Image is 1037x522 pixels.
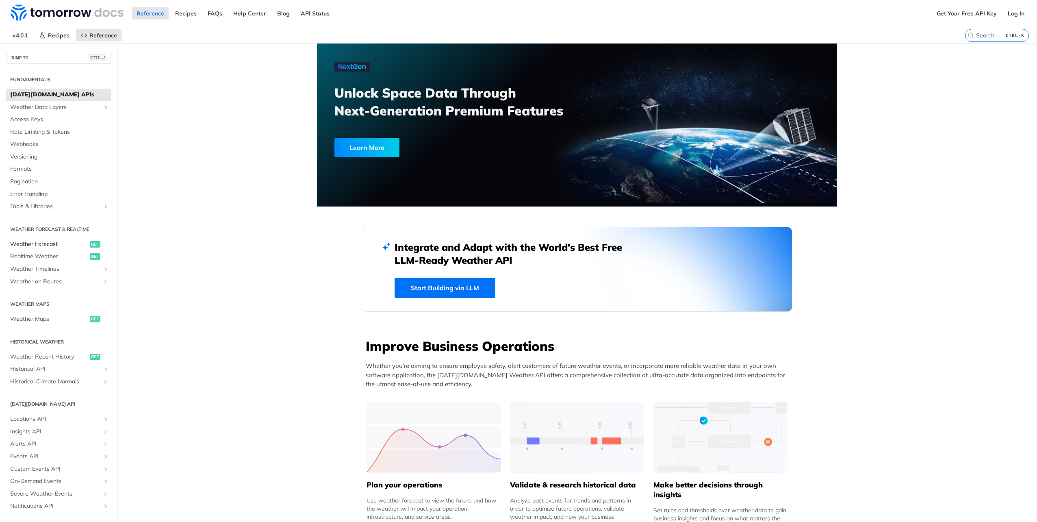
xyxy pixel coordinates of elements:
span: v4.0.1 [8,29,33,41]
a: Formats [6,163,111,175]
img: NextGen [334,62,370,72]
a: Historical Climate NormalsShow subpages for Historical Climate Normals [6,376,111,388]
span: Access Keys [10,115,109,124]
span: Custom Events API [10,465,100,473]
a: Notifications APIShow subpages for Notifications API [6,500,111,512]
a: Reference [76,29,121,41]
svg: Search [968,32,974,39]
img: 13d7ca0-group-496-2.svg [510,402,644,473]
span: CTRL-/ [89,54,106,61]
span: Webhooks [10,140,109,148]
a: Weather Mapsget [6,313,111,325]
button: JUMP TOCTRL-/ [6,52,111,64]
a: Weather Forecastget [6,238,111,250]
a: Pagination [6,176,111,188]
a: Reference [132,7,169,20]
span: Reference [89,32,117,39]
h2: Integrate and Adapt with the World’s Best Free LLM-Ready Weather API [395,241,634,267]
span: Weather on Routes [10,278,100,286]
h2: Historical Weather [6,338,111,346]
span: Events API [10,452,100,461]
a: Get Your Free API Key [932,7,1001,20]
h5: Plan your operations [367,480,501,490]
span: Error Handling [10,190,109,198]
span: Pagination [10,178,109,186]
span: [DATE][DOMAIN_NAME] APIs [10,91,109,99]
a: Log In [1003,7,1029,20]
a: Webhooks [6,138,111,150]
img: Tomorrow.io Weather API Docs [11,4,124,21]
button: Show subpages for Notifications API [102,503,109,509]
a: Start Building via LLM [395,278,495,298]
button: Show subpages for Historical API [102,366,109,372]
span: On-Demand Events [10,477,100,485]
h2: Weather Forecast & realtime [6,226,111,233]
a: Custom Events APIShow subpages for Custom Events API [6,463,111,475]
span: Severe Weather Events [10,490,100,498]
a: Recipes [171,7,201,20]
a: API Status [296,7,334,20]
p: Whether you’re aiming to ensure employee safety, alert customers of future weather events, or inc... [366,361,792,389]
a: Insights APIShow subpages for Insights API [6,426,111,438]
a: Recipes [35,29,74,41]
span: get [90,316,100,322]
span: Tools & Libraries [10,202,100,211]
a: Realtime Weatherget [6,250,111,263]
span: Weather Recent History [10,353,88,361]
a: Error Handling [6,188,111,200]
a: [DATE][DOMAIN_NAME] APIs [6,89,111,101]
span: Alerts API [10,440,100,448]
button: Show subpages for Locations API [102,416,109,422]
h3: Unlock Space Data Through Next-Generation Premium Features [334,84,586,120]
button: Show subpages for Custom Events API [102,466,109,472]
a: Learn More [334,138,536,157]
a: Tools & LibrariesShow subpages for Tools & Libraries [6,200,111,213]
a: FAQs [203,7,227,20]
span: Locations API [10,415,100,423]
button: Show subpages for Severe Weather Events [102,491,109,497]
a: Events APIShow subpages for Events API [6,450,111,463]
a: On-Demand EventsShow subpages for On-Demand Events [6,475,111,487]
h2: Fundamentals [6,76,111,83]
button: Show subpages for Tools & Libraries [102,203,109,210]
a: Rate Limiting & Tokens [6,126,111,138]
a: Weather TimelinesShow subpages for Weather Timelines [6,263,111,275]
span: Historical API [10,365,100,373]
span: Notifications API [10,502,100,510]
a: Weather on RoutesShow subpages for Weather on Routes [6,276,111,288]
button: Show subpages for Alerts API [102,441,109,447]
span: Historical Climate Normals [10,378,100,386]
span: Versioning [10,153,109,161]
a: Blog [273,7,294,20]
div: Learn More [334,138,399,157]
a: Historical APIShow subpages for Historical API [6,363,111,375]
button: Show subpages for Weather Data Layers [102,104,109,111]
a: Versioning [6,151,111,163]
button: Show subpages for Insights API [102,428,109,435]
h5: Make better decisions through insights [653,480,788,500]
span: Recipes [48,32,69,39]
button: Show subpages for Events API [102,453,109,460]
h5: Validate & research historical data [510,480,644,490]
h3: Improve Business Operations [366,337,792,355]
a: Locations APIShow subpages for Locations API [6,413,111,425]
a: Alerts APIShow subpages for Alerts API [6,438,111,450]
h2: [DATE][DOMAIN_NAME] API [6,400,111,408]
div: Use weather forecast to view the future and how the weather will impact your operation, infrastru... [367,496,501,521]
img: a22d113-group-496-32x.svg [653,402,788,473]
a: Weather Recent Historyget [6,351,111,363]
a: Severe Weather EventsShow subpages for Severe Weather Events [6,488,111,500]
span: Rate Limiting & Tokens [10,128,109,136]
img: 39565e8-group-4962x.svg [367,402,501,473]
button: Show subpages for Historical Climate Normals [102,378,109,385]
span: Weather Timelines [10,265,100,273]
span: get [90,253,100,260]
a: Access Keys [6,113,111,126]
span: get [90,241,100,248]
kbd: CTRL-K [1004,31,1026,39]
span: Insights API [10,428,100,436]
button: Show subpages for Weather on Routes [102,278,109,285]
h2: Weather Maps [6,300,111,308]
span: Weather Data Layers [10,103,100,111]
span: Formats [10,165,109,173]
